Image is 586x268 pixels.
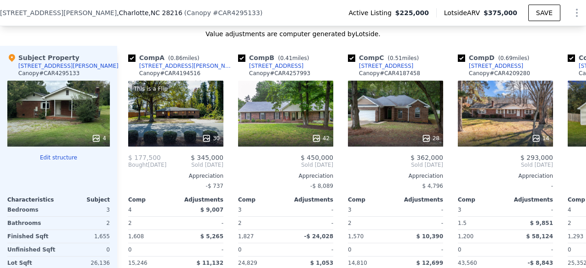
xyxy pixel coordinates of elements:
span: -$ 24,028 [304,233,333,240]
span: $225,000 [395,8,429,17]
span: $ 450,000 [301,154,333,161]
span: 15,246 [128,260,147,266]
span: 3 [348,207,352,213]
div: Appreciation [128,172,223,180]
div: [STREET_ADDRESS] [469,62,523,70]
div: 14 [532,134,549,143]
div: 2 [60,217,110,230]
div: - [288,203,333,216]
span: 0 [458,246,461,253]
div: - [288,217,333,230]
div: Bathrooms [7,217,57,230]
div: 4 [92,134,106,143]
span: Sold [DATE] [167,161,223,169]
div: 28 [422,134,439,143]
span: $ 10,390 [416,233,443,240]
div: Canopy # CAR4187458 [359,70,420,77]
span: 4 [568,207,571,213]
span: 0 [348,246,352,253]
div: Adjustments [176,196,223,203]
div: - [178,243,223,256]
div: Unfinished Sqft [7,243,57,256]
span: -$ 8,843 [528,260,553,266]
span: 1,200 [458,233,473,240]
div: Subject Property [7,53,79,62]
div: Comp D [458,53,533,62]
div: - [178,217,223,230]
div: Canopy # CAR4194516 [139,70,201,77]
span: 1,608 [128,233,144,240]
div: 42 [312,134,330,143]
span: $ 4,796 [422,183,443,189]
div: Comp [458,196,505,203]
span: # CAR4295133 [213,9,260,16]
span: 0 [128,246,132,253]
div: Subject [59,196,110,203]
div: - [507,243,553,256]
span: -$ 737 [206,183,223,189]
span: 0 [238,246,242,253]
span: 0.69 [500,55,513,61]
div: - [397,217,443,230]
div: Canopy # CAR4257993 [249,70,310,77]
span: 3 [458,207,461,213]
div: [STREET_ADDRESS] [249,62,304,70]
span: 3 [238,207,242,213]
span: $ 177,500 [128,154,161,161]
span: 0.86 [170,55,183,61]
span: $ 345,000 [191,154,223,161]
span: ( miles) [384,55,423,61]
span: $ 1,053 [310,260,333,266]
div: Comp B [238,53,313,62]
span: $ 12,699 [416,260,443,266]
span: 14,810 [348,260,367,266]
div: [STREET_ADDRESS] [359,62,413,70]
div: [STREET_ADDRESS][PERSON_NAME] [18,62,119,70]
div: Canopy # CAR4209280 [469,70,530,77]
div: Appreciation [458,172,553,180]
span: 1,827 [238,233,254,240]
span: $ 9,851 [530,220,553,226]
div: Bedrooms [7,203,57,216]
a: [STREET_ADDRESS] [238,62,304,70]
div: 1.5 [458,217,504,230]
div: Comp A [128,53,203,62]
span: Sold [DATE] [458,161,553,169]
div: Finished Sqft [7,230,57,243]
span: , Charlotte [117,8,182,17]
div: 0 [60,243,110,256]
span: Bought [128,161,148,169]
div: - [507,203,553,216]
div: Comp C [348,53,423,62]
span: Sold [DATE] [348,161,443,169]
div: [STREET_ADDRESS][PERSON_NAME] [139,62,234,70]
span: Canopy [187,9,211,16]
a: [STREET_ADDRESS][PERSON_NAME] [128,62,234,70]
span: ( miles) [274,55,313,61]
div: 30 [202,134,220,143]
span: Sold [DATE] [238,161,333,169]
div: Adjustments [286,196,333,203]
div: 3 [60,203,110,216]
div: - [458,180,553,192]
span: 4 [128,207,132,213]
div: This is a Flip [132,84,169,93]
span: 0.41 [280,55,293,61]
span: $375,000 [483,9,517,16]
div: Comp [238,196,286,203]
button: Show Options [568,4,586,22]
span: -$ 8,089 [310,183,333,189]
div: Comp [128,196,176,203]
div: 1,655 [60,230,110,243]
div: Canopy # CAR4295133 [18,70,80,77]
div: Appreciation [238,172,333,180]
span: 24,829 [238,260,257,266]
a: [STREET_ADDRESS] [348,62,413,70]
span: Lotside ARV [444,8,483,17]
a: [STREET_ADDRESS] [458,62,523,70]
span: $ 9,007 [201,207,223,213]
span: ( miles) [164,55,203,61]
div: [DATE] [128,161,167,169]
span: $ 11,132 [196,260,223,266]
span: $ 362,000 [411,154,443,161]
